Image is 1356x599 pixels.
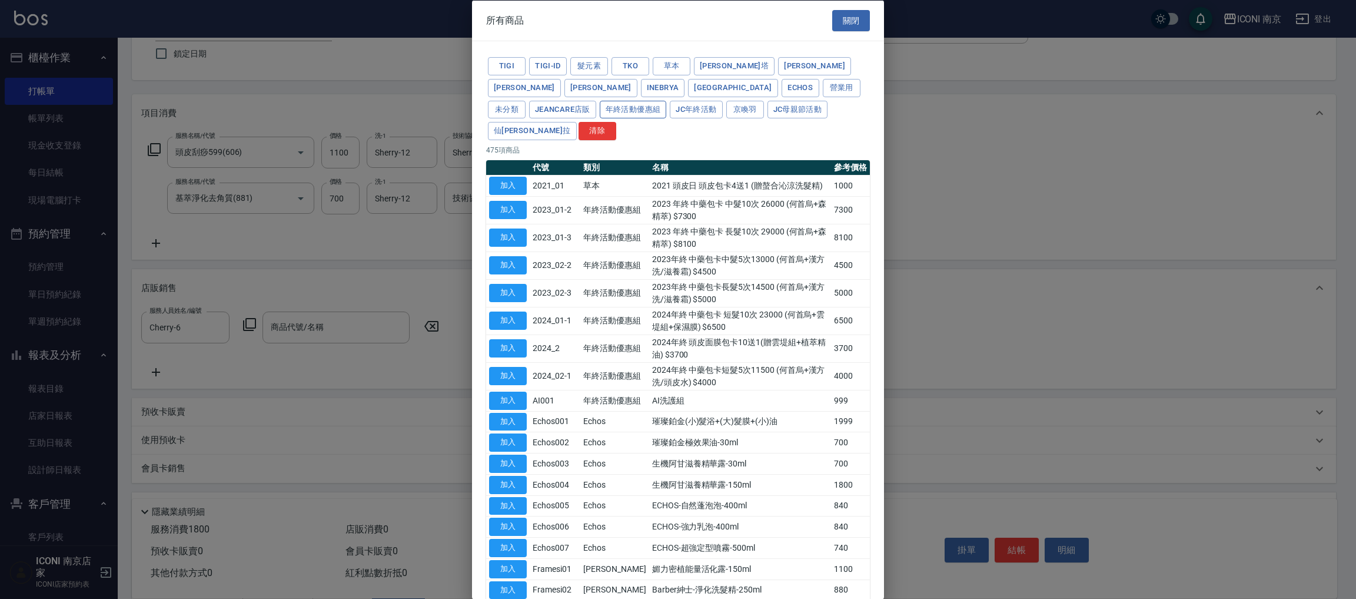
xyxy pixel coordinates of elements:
[489,367,527,385] button: 加入
[831,362,870,390] td: 4000
[726,100,764,118] button: 京喚羽
[489,518,527,536] button: 加入
[489,256,527,274] button: 加入
[831,175,870,196] td: 1000
[831,390,870,411] td: 999
[489,284,527,302] button: 加入
[570,57,608,75] button: 髮元素
[649,362,831,390] td: 2024年終 中藥包卡短髮5次11500 (何首烏+漢方洗/頭皮水) $4000
[649,224,831,251] td: 2023 年終 中藥包卡 長髮10次 29000 (何首烏+森精萃) $8100
[649,474,831,495] td: 生機阿甘滋養精華露-150ml
[489,433,527,452] button: 加入
[831,160,870,176] th: 參考價格
[649,307,831,335] td: 2024年終 中藥包卡 短髮10次 23000 (何首烏+雲堤組+保濕膜) $6500
[488,78,561,97] button: [PERSON_NAME]
[831,251,870,279] td: 4500
[649,411,831,432] td: 璀璨鉑金(小)髮浴+(大)髮膜+(小)油
[488,100,526,118] button: 未分類
[564,78,637,97] button: [PERSON_NAME]
[580,516,649,537] td: Echos
[489,412,527,431] button: 加入
[649,537,831,558] td: ECHOS-超強定型噴霧-500ml
[823,78,860,97] button: 營業用
[530,411,580,432] td: Echos001
[489,475,527,494] button: 加入
[649,335,831,362] td: 2024年終 頭皮面膜包卡10送1(贈雲堤組+植萃精油) $3700
[489,539,527,557] button: 加入
[580,251,649,279] td: 年終活動優惠組
[831,537,870,558] td: 740
[767,100,828,118] button: JC母親節活動
[649,432,831,453] td: 璀璨鉑金極效果油-30ml
[488,122,577,140] button: 仙[PERSON_NAME]拉
[580,432,649,453] td: Echos
[649,495,831,517] td: ECHOS-自然蓬泡泡-400ml
[530,495,580,517] td: Echos005
[530,516,580,537] td: Echos006
[694,57,775,75] button: [PERSON_NAME]塔
[580,175,649,196] td: 草本
[530,279,580,307] td: 2023_02-3
[649,279,831,307] td: 2023年終 中藥包卡長髮5次14500 (何首烏+漢方洗/滋養霜) $5000
[530,362,580,390] td: 2024_02-1
[489,581,527,599] button: 加入
[649,196,831,224] td: 2023 年終 中藥包卡 中髮10次 26000 (何首烏+森精萃) $7300
[489,312,527,330] button: 加入
[530,335,580,362] td: 2024_2
[486,145,870,155] p: 475 項商品
[670,100,722,118] button: JC年終活動
[831,558,870,580] td: 1100
[489,497,527,515] button: 加入
[649,558,831,580] td: 媚力密植能量活化露-150ml
[580,453,649,474] td: Echos
[580,224,649,251] td: 年終活動優惠組
[530,537,580,558] td: Echos007
[782,78,819,97] button: Echos
[641,78,685,97] button: Inebrya
[778,57,851,75] button: [PERSON_NAME]
[653,57,690,75] button: 草本
[831,453,870,474] td: 700
[580,160,649,176] th: 類別
[489,560,527,578] button: 加入
[600,100,667,118] button: 年終活動優惠組
[831,307,870,335] td: 6500
[489,229,527,247] button: 加入
[832,9,870,31] button: 關閉
[649,251,831,279] td: 2023年終 中藥包卡中髮5次13000 (何首烏+漢方洗/滋養霜) $4500
[486,14,524,26] span: 所有商品
[530,474,580,495] td: Echos004
[530,251,580,279] td: 2023_02-2
[580,335,649,362] td: 年終活動優惠組
[831,196,870,224] td: 7300
[530,390,580,411] td: AI001
[649,390,831,411] td: AI洗護組
[649,516,831,537] td: ECHOS-強力乳泡-400ml
[831,516,870,537] td: 840
[580,307,649,335] td: 年終活動優惠組
[530,196,580,224] td: 2023_01-2
[580,558,649,580] td: [PERSON_NAME]
[580,279,649,307] td: 年終活動優惠組
[489,177,527,195] button: 加入
[831,411,870,432] td: 1999
[831,432,870,453] td: 700
[529,100,596,118] button: JeanCare店販
[688,78,777,97] button: [GEOGRAPHIC_DATA]
[530,453,580,474] td: Echos003
[831,495,870,517] td: 840
[530,307,580,335] td: 2024_01-1
[529,57,567,75] button: TIGI-ID
[489,201,527,219] button: 加入
[649,453,831,474] td: 生機阿甘滋養精華露-30ml
[831,224,870,251] td: 8100
[580,390,649,411] td: 年終活動優惠組
[489,391,527,409] button: 加入
[831,279,870,307] td: 5000
[649,175,831,196] td: 2021 頭皮日 頭皮包卡4送1 (贈螯合沁涼洗髮精)
[580,537,649,558] td: Echos
[580,411,649,432] td: Echos
[530,160,580,176] th: 代號
[580,362,649,390] td: 年終活動優惠組
[831,474,870,495] td: 1800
